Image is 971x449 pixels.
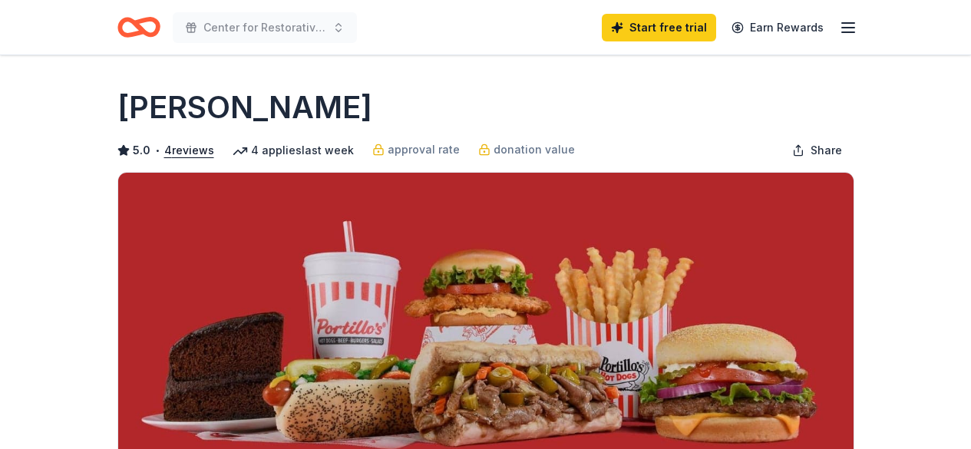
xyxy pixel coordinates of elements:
[117,86,372,129] h1: [PERSON_NAME]
[173,12,357,43] button: Center for Restorative Justice Works Christmas Event
[722,14,833,41] a: Earn Rewards
[154,144,160,157] span: •
[372,140,460,159] a: approval rate
[203,18,326,37] span: Center for Restorative Justice Works Christmas Event
[133,141,150,160] span: 5.0
[494,140,575,159] span: donation value
[117,9,160,45] a: Home
[233,141,354,160] div: 4 applies last week
[780,135,854,166] button: Share
[388,140,460,159] span: approval rate
[164,141,214,160] button: 4reviews
[602,14,716,41] a: Start free trial
[478,140,575,159] a: donation value
[811,141,842,160] span: Share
